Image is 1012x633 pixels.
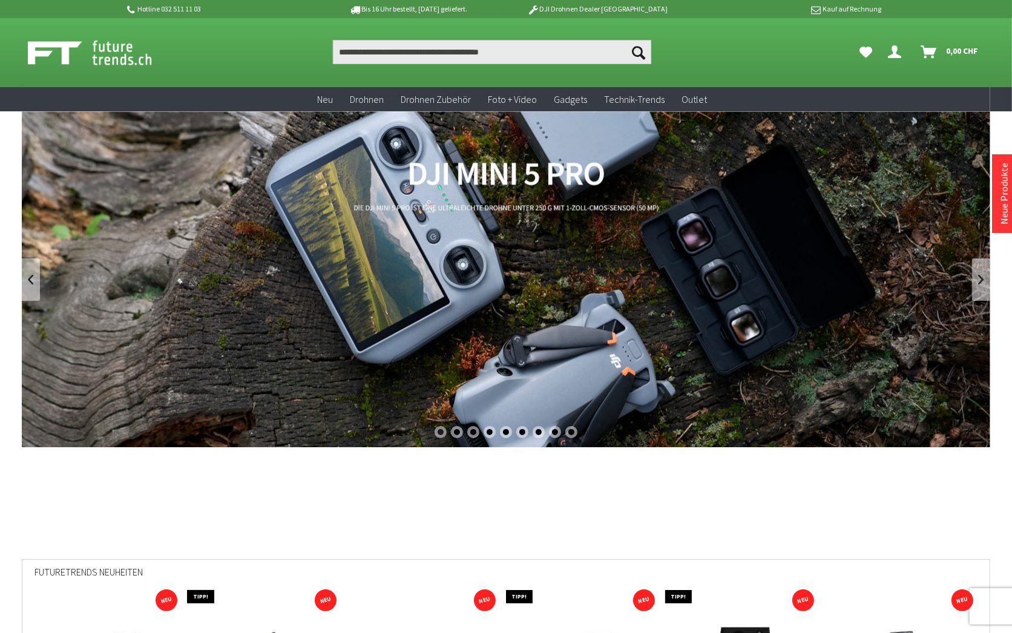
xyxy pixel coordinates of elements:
a: Drohnen Zubehör [392,87,479,112]
div: 3 [467,426,479,438]
button: Suchen [626,40,651,64]
a: Outlet [673,87,715,112]
span: 0,00 CHF [946,41,978,61]
span: Drohnen Zubehör [401,93,471,105]
a: Foto + Video [479,87,545,112]
a: Technik-Trends [596,87,673,112]
span: Gadgets [554,93,587,105]
div: 2 [451,426,463,438]
a: Neu [309,87,341,112]
span: Neu [317,93,333,105]
div: 6 [516,426,528,438]
a: Drohnen [341,87,392,112]
span: Drohnen [350,93,384,105]
a: DJI Mini 5 Pro [22,111,990,447]
a: Warenkorb [916,40,984,64]
span: Outlet [682,93,707,105]
div: 7 [533,426,545,438]
img: Shop Futuretrends - zur Startseite wechseln [28,38,179,68]
a: Meine Favoriten [853,40,878,64]
p: Bis 16 Uhr bestellt, [DATE] geliefert. [314,2,502,16]
div: 9 [565,426,577,438]
div: 5 [500,426,512,438]
a: Neue Produkte [998,163,1010,225]
input: Produkt, Marke, Kategorie, EAN, Artikelnummer… [333,40,651,64]
span: Foto + Video [488,93,537,105]
p: Hotline 032 511 11 03 [125,2,314,16]
div: 8 [549,426,561,438]
span: Technik-Trends [604,93,665,105]
a: Dein Konto [883,40,911,64]
div: Futuretrends Neuheiten [34,560,977,593]
p: DJI Drohnen Dealer [GEOGRAPHIC_DATA] [503,2,692,16]
a: Gadgets [545,87,596,112]
div: 4 [484,426,496,438]
div: 1 [435,426,447,438]
p: Kauf auf Rechnung [692,2,881,16]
